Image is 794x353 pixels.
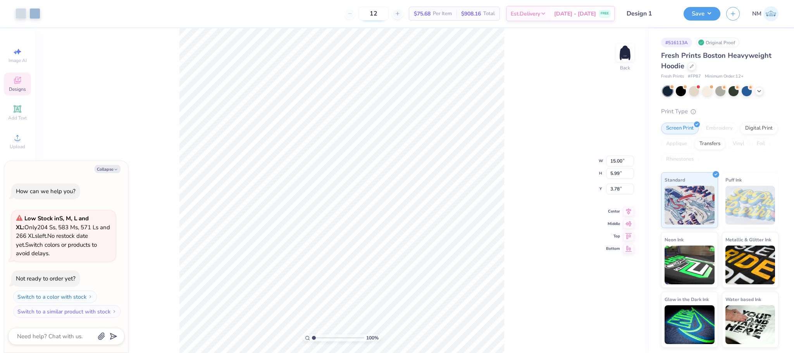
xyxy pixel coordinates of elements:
[763,6,778,21] img: Naina Mehta
[606,234,620,239] span: Top
[8,115,27,121] span: Add Text
[358,7,389,21] input: – –
[9,86,26,92] span: Designs
[9,57,27,64] span: Image AI
[752,138,770,150] div: Foil
[665,295,709,303] span: Glow in the Dark Ink
[88,294,93,299] img: Switch to a color with stock
[620,64,630,71] div: Back
[696,38,739,47] div: Original Proof
[661,73,684,80] span: Fresh Prints
[684,7,720,21] button: Save
[13,305,121,318] button: Switch to a similar product with stock
[461,10,481,18] span: $908.16
[16,215,110,257] span: Only 204 Ss, 583 Ms, 571 Ls and 266 XLs left. Switch colors or products to avoid delays.
[621,6,678,21] input: Untitled Design
[752,9,761,18] span: NM
[688,73,701,80] span: # FP87
[665,246,715,284] img: Neon Ink
[606,209,620,214] span: Center
[665,186,715,225] img: Standard
[617,45,633,61] img: Back
[661,154,699,165] div: Rhinestones
[661,123,699,134] div: Screen Print
[725,235,771,244] span: Metallic & Glitter Ink
[694,138,725,150] div: Transfers
[661,138,692,150] div: Applique
[112,309,117,314] img: Switch to a similar product with stock
[16,232,88,249] span: No restock date yet.
[725,246,775,284] img: Metallic & Glitter Ink
[483,10,495,18] span: Total
[95,165,121,173] button: Collapse
[554,10,596,18] span: [DATE] - [DATE]
[665,235,684,244] span: Neon Ink
[511,10,540,18] span: Est. Delivery
[752,6,778,21] a: NM
[414,10,431,18] span: $75.68
[606,221,620,227] span: Middle
[601,11,609,16] span: FREE
[725,295,761,303] span: Water based Ink
[366,334,379,341] span: 100 %
[728,138,749,150] div: Vinyl
[606,246,620,251] span: Bottom
[16,187,76,195] div: How can we help you?
[665,305,715,344] img: Glow in the Dark Ink
[705,73,744,80] span: Minimum Order: 12 +
[661,107,778,116] div: Print Type
[665,176,685,184] span: Standard
[725,186,775,225] img: Puff Ink
[433,10,452,18] span: Per Item
[16,275,76,282] div: Not ready to order yet?
[725,305,775,344] img: Water based Ink
[13,291,97,303] button: Switch to a color with stock
[725,176,742,184] span: Puff Ink
[16,215,89,231] strong: Low Stock in S, M, L and XL :
[10,144,25,150] span: Upload
[740,123,778,134] div: Digital Print
[661,38,692,47] div: # 516113A
[701,123,738,134] div: Embroidery
[661,51,772,71] span: Fresh Prints Boston Heavyweight Hoodie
